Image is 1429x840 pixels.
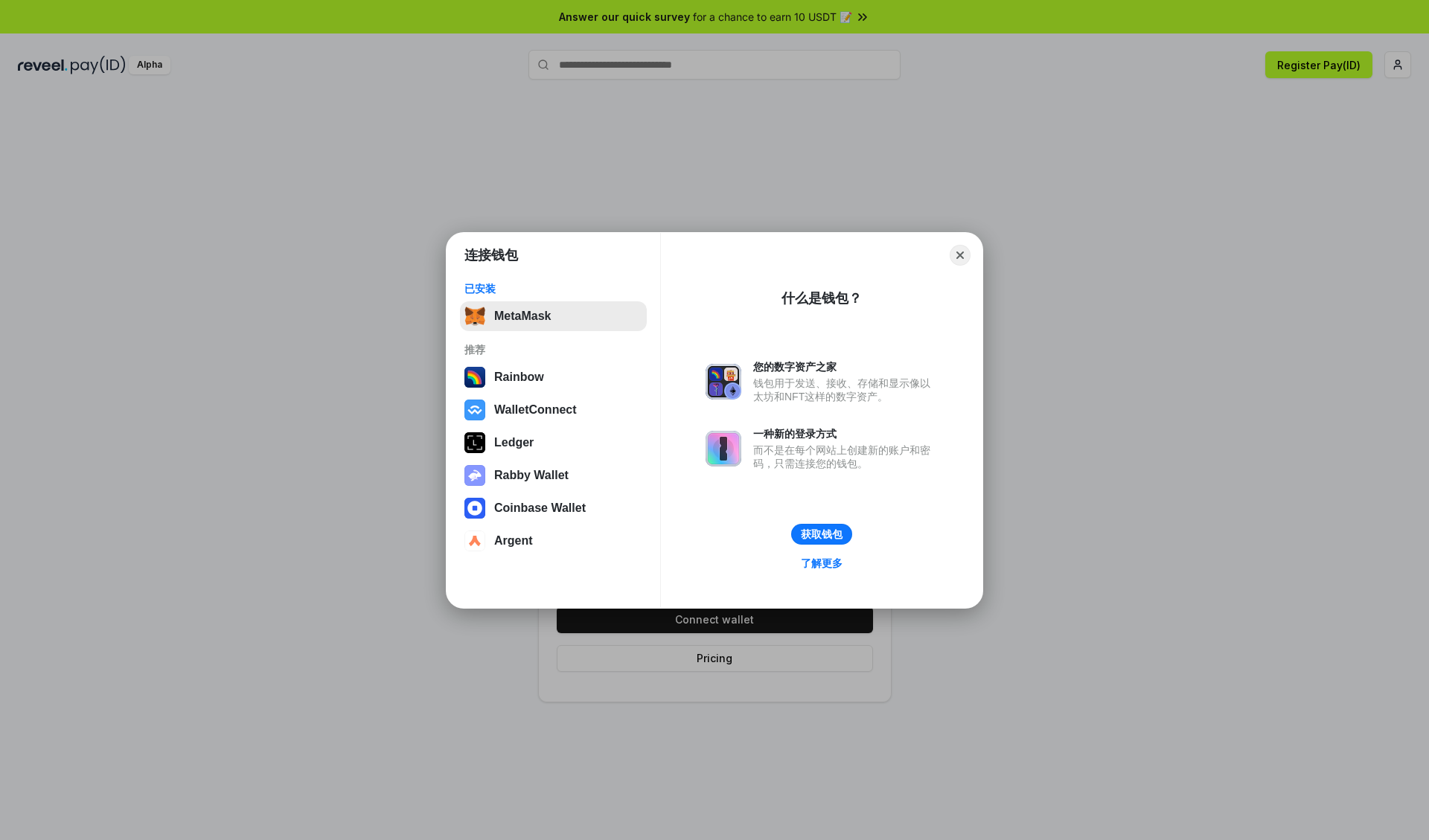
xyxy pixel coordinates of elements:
[753,443,938,470] div: 而不是在每个网站上创建新的账户和密码，只需连接您的钱包。
[464,246,518,264] h1: 连接钱包
[460,301,647,331] button: MetaMask
[494,436,534,449] div: Ledger
[460,395,647,425] button: WalletConnect
[801,528,843,541] div: 获取钱包
[460,526,647,556] button: Argent
[753,376,938,403] div: 钱包用于发送、接收、存储和显示像以太坊和NFT这样的数字资产。
[464,465,485,486] img: svg+xml,%3Csvg%20xmlns%3D%22http%3A%2F%2Fwww.w3.org%2F2000%2Fsvg%22%20fill%3D%22none%22%20viewBox...
[494,371,544,384] div: Rainbow
[464,306,485,327] img: svg+xml,%3Csvg%20fill%3D%22none%22%20height%3D%2233%22%20viewBox%3D%220%200%2035%2033%22%20width%...
[464,498,485,519] img: svg+xml,%3Csvg%20width%3D%2228%22%20height%3D%2228%22%20viewBox%3D%220%200%2028%2028%22%20fill%3D...
[950,245,971,266] button: Close
[460,461,647,490] button: Rabby Wallet
[460,428,647,458] button: Ledger
[464,400,485,420] img: svg+xml,%3Csvg%20width%3D%2228%22%20height%3D%2228%22%20viewBox%3D%220%200%2028%2028%22%20fill%3D...
[464,367,485,388] img: svg+xml,%3Csvg%20width%3D%22120%22%20height%3D%22120%22%20viewBox%3D%220%200%20120%20120%22%20fil...
[464,432,485,453] img: svg+xml,%3Csvg%20xmlns%3D%22http%3A%2F%2Fwww.w3.org%2F2000%2Fsvg%22%20width%3D%2228%22%20height%3...
[460,493,647,523] button: Coinbase Wallet
[792,554,851,573] a: 了解更多
[753,427,938,440] div: 一种新的登录方式
[781,289,862,307] div: 什么是钱包？
[753,360,938,373] div: 您的数字资产之家
[464,343,642,356] div: 推荐
[801,557,843,570] div: 了解更多
[706,431,741,467] img: svg+xml,%3Csvg%20xmlns%3D%22http%3A%2F%2Fwww.w3.org%2F2000%2Fsvg%22%20fill%3D%22none%22%20viewBox...
[494,310,551,323] div: MetaMask
[706,364,741,400] img: svg+xml,%3Csvg%20xmlns%3D%22http%3A%2F%2Fwww.w3.org%2F2000%2Fsvg%22%20fill%3D%22none%22%20viewBox...
[494,469,569,482] div: Rabby Wallet
[464,530,485,551] img: svg+xml,%3Csvg%20width%3D%2228%22%20height%3D%2228%22%20viewBox%3D%220%200%2028%2028%22%20fill%3D...
[494,534,533,548] div: Argent
[464,282,642,295] div: 已安装
[494,403,577,417] div: WalletConnect
[460,362,647,392] button: Rainbow
[791,524,852,545] button: 获取钱包
[494,501,586,515] div: Coinbase Wallet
